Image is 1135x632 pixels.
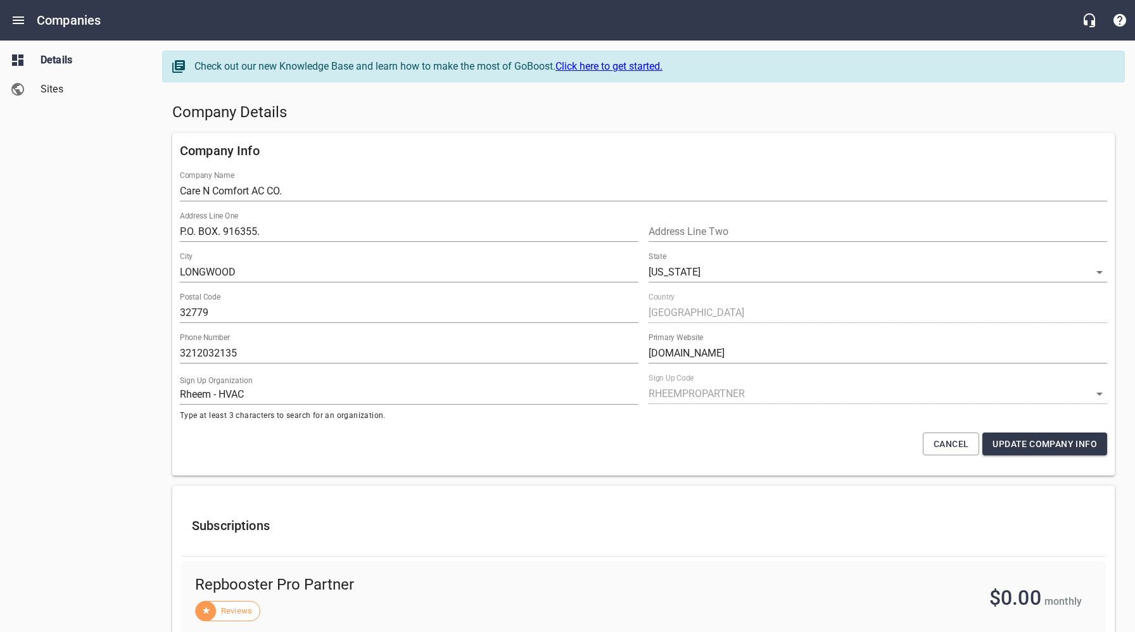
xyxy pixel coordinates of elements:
span: Sites [41,82,137,97]
span: Details [41,53,137,68]
label: Primary Website [649,334,703,341]
button: Open drawer [3,5,34,35]
label: Country [649,293,675,301]
input: Start typing to search organizations [180,384,638,405]
div: Reviews [195,601,260,621]
span: $0.00 [989,586,1041,610]
h6: Company Info [180,141,1107,161]
span: Cancel [934,436,968,452]
label: Postal Code [180,293,220,301]
span: monthly [1044,595,1082,607]
button: Cancel [923,433,979,456]
button: Update Company Info [982,433,1107,456]
label: Phone Number [180,334,230,341]
h5: Company Details [172,103,1115,123]
div: Check out our new Knowledge Base and learn how to make the most of GoBoost. [194,59,1112,74]
span: Reviews [213,605,260,617]
a: Click here to get started. [555,60,663,72]
span: Repbooster Pro Partner [195,575,662,595]
label: Sign Up Code [649,374,694,382]
label: Company Name [180,172,234,179]
button: Live Chat [1074,5,1105,35]
label: City [180,253,193,260]
span: Type at least 3 characters to search for an organization. [180,410,638,422]
label: Address Line One [180,212,238,220]
h6: Subscriptions [192,515,1095,536]
label: State [649,253,666,260]
h6: Companies [37,10,101,30]
button: Support Portal [1105,5,1135,35]
span: Update Company Info [992,436,1097,452]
